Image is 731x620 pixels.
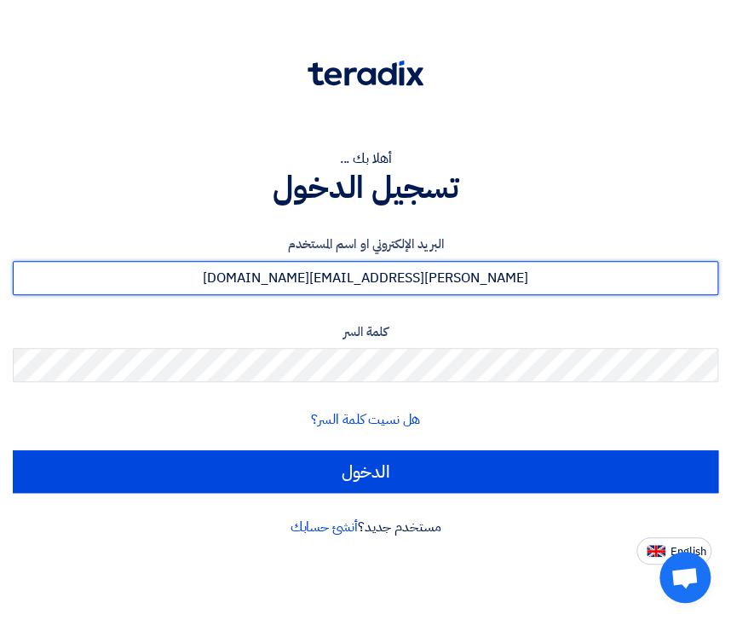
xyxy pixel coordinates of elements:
input: الدخول [13,450,718,493]
label: البريد الإلكتروني او اسم المستخدم [13,235,718,254]
img: en-US.png [647,545,665,558]
a: هل نسيت كلمة السر؟ [311,409,420,430]
img: Teradix logo [308,61,423,86]
h1: تسجيل الدخول [13,169,718,206]
a: دردشة مفتوحة [659,552,711,603]
div: أهلا بك ... [13,148,718,169]
a: أنشئ حسابك [291,517,358,537]
button: English [636,537,711,565]
label: كلمة السر [13,322,718,342]
span: English [671,546,706,558]
div: مستخدم جديد؟ [13,517,718,537]
input: أدخل بريد العمل الإلكتروني او اسم المستخدم الخاص بك ... [13,261,718,295]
